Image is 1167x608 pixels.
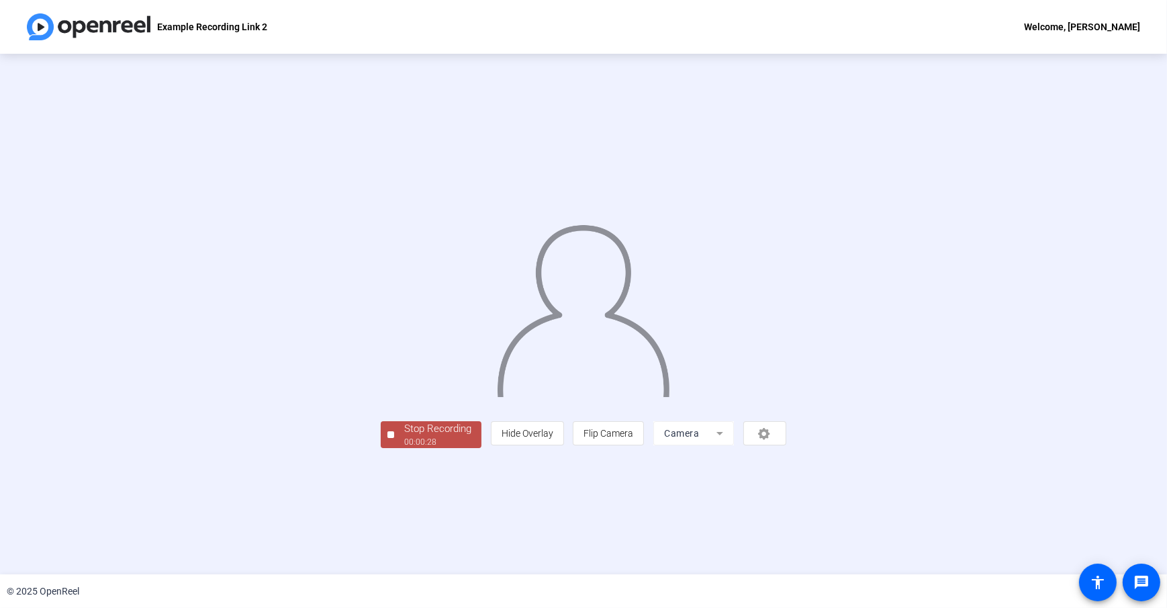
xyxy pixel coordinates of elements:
[1133,574,1150,591] mat-icon: message
[7,584,79,599] div: © 2025 OpenReel
[27,13,150,40] img: OpenReel logo
[502,428,553,439] span: Hide Overlay
[496,214,671,397] img: overlay
[583,428,633,439] span: Flip Camera
[381,421,481,449] button: Stop Recording00:00:28
[1090,574,1106,591] mat-icon: accessibility
[491,421,564,445] button: Hide Overlay
[157,19,267,35] p: Example Recording Link 2
[404,436,471,448] div: 00:00:28
[404,421,471,437] div: Stop Recording
[573,421,644,445] button: Flip Camera
[1024,19,1140,35] div: Welcome, [PERSON_NAME]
